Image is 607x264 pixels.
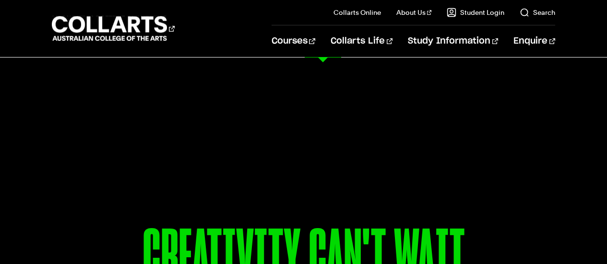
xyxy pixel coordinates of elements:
[408,25,498,57] a: Study Information
[396,8,432,17] a: About Us
[513,25,555,57] a: Enquire
[520,8,555,17] a: Search
[331,25,393,57] a: Collarts Life
[333,8,381,17] a: Collarts Online
[52,15,175,42] div: Go to homepage
[447,8,504,17] a: Student Login
[272,25,315,57] a: Courses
